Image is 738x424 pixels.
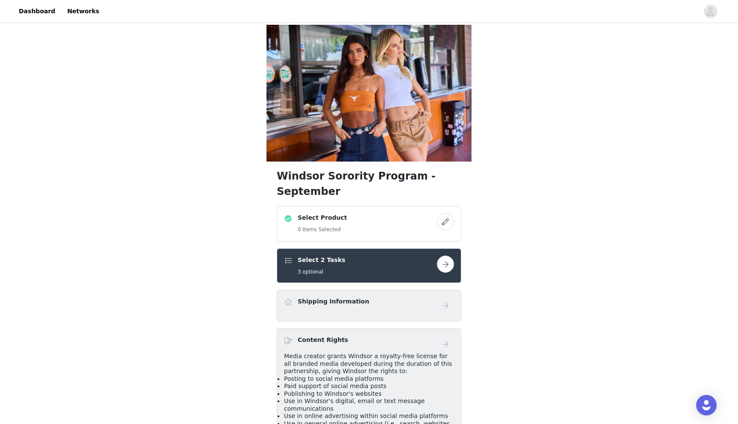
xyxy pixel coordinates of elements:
[298,213,347,222] h4: Select Product
[277,206,461,241] div: Select Product
[298,268,346,276] h5: 3 optional
[696,395,717,415] div: Open Intercom Messenger
[277,290,461,321] div: Shipping Information
[706,5,715,18] div: avatar
[284,383,387,389] span: Paid support of social media posts
[14,2,60,21] a: Dashboard
[284,375,384,382] span: Posting to social media platforms
[284,390,381,397] span: Publishing to Windsor's websites
[298,226,347,233] h5: 0 Items Selected
[298,256,346,265] h4: Select 2 Tasks
[284,353,452,374] span: Media creator grants Windsor a royalty-free license for all branded media developed during the du...
[298,297,369,306] h4: Shipping Information
[284,412,448,419] span: Use in online advertising within social media platforms
[62,2,104,21] a: Networks
[266,25,471,162] img: campaign image
[284,397,425,412] span: Use in Windsor's digital, email or text message communications
[277,248,461,283] div: Select 2 Tasks
[298,336,348,344] h4: Content Rights
[277,168,461,199] h1: Windsor Sorority Program - September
